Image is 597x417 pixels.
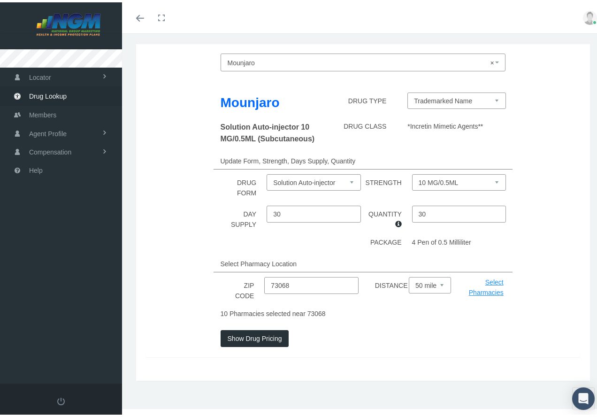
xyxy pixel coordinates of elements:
label: DAY SUPPLY [219,203,263,230]
span: Drug Lookup [29,85,67,103]
label: DRUG FORM [219,172,263,199]
span: Members [29,104,56,122]
span: Locator [29,66,51,84]
label: ZIP CODE [234,275,261,301]
label: *Incretin Mimetic Agents** [407,119,483,129]
span: Help [29,159,43,177]
span: × [490,54,497,67]
div: Open Intercom Messenger [572,385,595,408]
span: Agent Profile [29,123,67,140]
label: STRENGTH [366,172,409,188]
a: Select Pharmacies [469,276,504,294]
img: user-placeholder.jpg [583,8,597,23]
label: DISTANCE [375,275,415,291]
label: DRUG TYPE [348,90,393,107]
label: QUANTITY [364,203,409,230]
img: NATIONAL GROUP MARKETING [12,10,125,34]
label: Update Form, Strength, Days Supply, Quantity [221,150,363,167]
label: Mounjaro [221,90,280,111]
label: Solution Auto-injector 10 MG/0.5ML (Subcutaneous) [221,119,319,142]
span: Mounjaro [221,51,506,69]
span: Mounjaro [228,54,493,67]
label: DRUG CLASS [344,119,393,132]
label: 4 Pen of 0.5 Milliliter [412,235,471,245]
button: Show Drug Pricing [221,328,289,345]
p: 10 Pharmacies selected near 73068 [221,306,506,317]
label: Select Pharmacy Location [221,253,304,270]
label: PACKAGE [370,235,409,248]
span: Compensation [29,141,71,159]
input: Zip Code [264,275,358,292]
